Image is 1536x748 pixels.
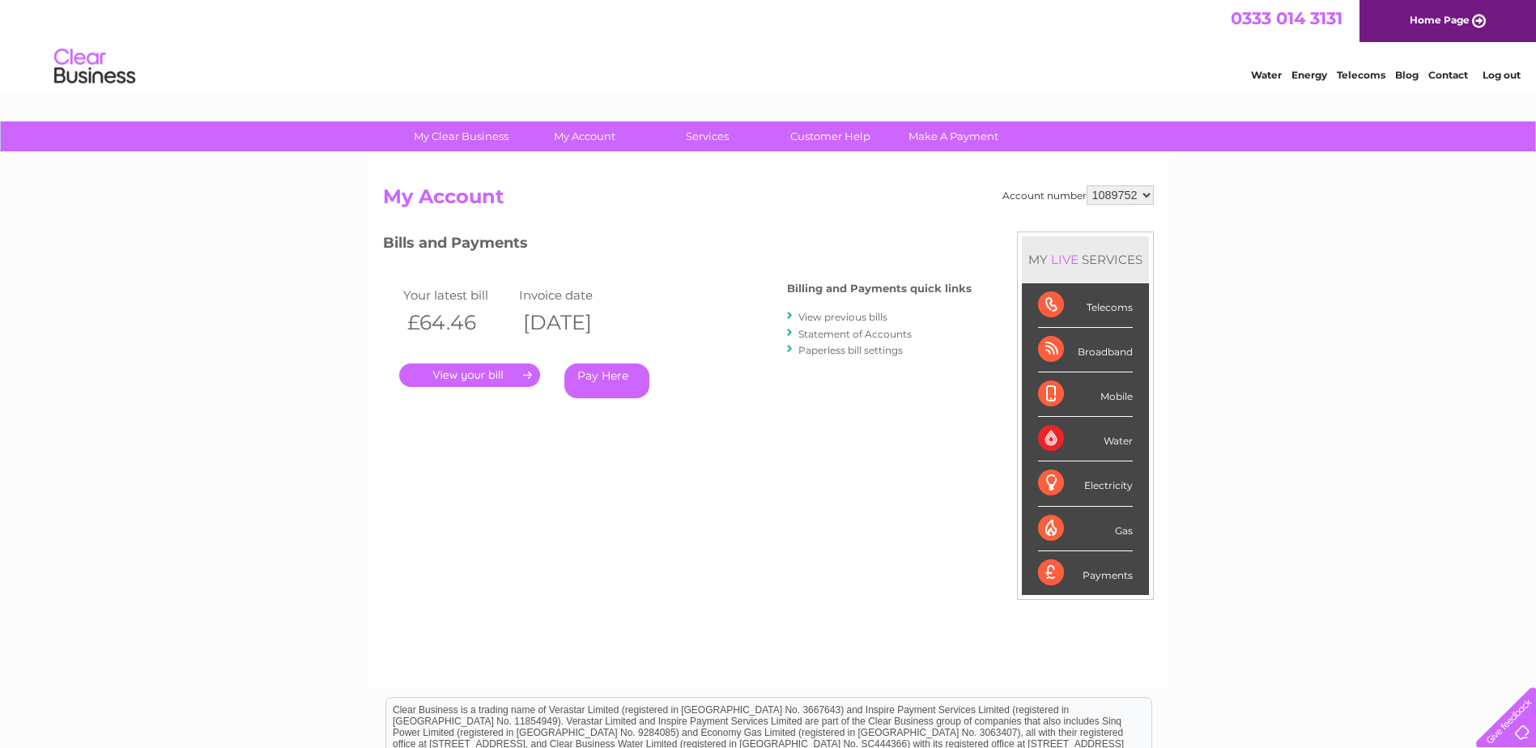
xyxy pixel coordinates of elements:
[1251,69,1282,81] a: Water
[399,363,540,387] a: .
[1002,185,1154,205] div: Account number
[564,363,649,398] a: Pay Here
[887,121,1020,151] a: Make A Payment
[1038,417,1133,461] div: Water
[1038,507,1133,551] div: Gas
[798,328,912,340] a: Statement of Accounts
[798,344,903,356] a: Paperless bill settings
[394,121,528,151] a: My Clear Business
[383,232,972,260] h3: Bills and Payments
[383,185,1154,216] h2: My Account
[1038,551,1133,595] div: Payments
[1022,236,1149,283] div: MY SERVICES
[1483,69,1521,81] a: Log out
[517,121,651,151] a: My Account
[1395,69,1419,81] a: Blog
[1038,283,1133,328] div: Telecoms
[515,306,632,339] th: [DATE]
[640,121,774,151] a: Services
[1231,8,1342,28] a: 0333 014 3131
[399,306,516,339] th: £64.46
[798,311,887,323] a: View previous bills
[386,9,1151,79] div: Clear Business is a trading name of Verastar Limited (registered in [GEOGRAPHIC_DATA] No. 3667643...
[1428,69,1468,81] a: Contact
[1337,69,1385,81] a: Telecoms
[1048,252,1082,267] div: LIVE
[1038,328,1133,372] div: Broadband
[53,42,136,91] img: logo.png
[787,283,972,295] h4: Billing and Payments quick links
[515,284,632,306] td: Invoice date
[399,284,516,306] td: Your latest bill
[1038,372,1133,417] div: Mobile
[764,121,897,151] a: Customer Help
[1038,461,1133,506] div: Electricity
[1291,69,1327,81] a: Energy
